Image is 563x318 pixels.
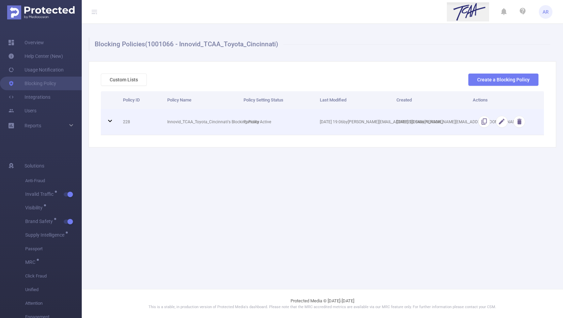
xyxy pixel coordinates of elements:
span: Partially Active [244,120,271,124]
span: Anti-Fraud [25,174,82,188]
footer: Protected Media © [DATE]-[DATE] [82,289,563,318]
span: Unified [25,283,82,297]
span: Reports [25,123,41,128]
td: 228 [118,109,162,135]
span: MRC [25,260,38,265]
span: Invalid Traffic [25,192,56,196]
span: Created [396,97,412,102]
span: Passport [25,242,82,256]
span: AR [543,5,549,19]
p: This is a stable, in production version of Protected Media's dashboard. Please note that the MRC ... [99,304,546,310]
span: Attention [25,297,82,310]
span: Solutions [25,159,44,173]
a: Users [8,104,36,117]
button: Create a Blocking Policy [468,74,538,86]
span: Policy Setting Status [244,97,283,102]
a: Reports [25,119,41,132]
span: Policy ID [123,97,140,102]
a: Custom Lists [101,77,147,82]
span: Supply Intelligence [25,233,67,237]
td: Innovid_TCAA_Toyota_Cincinnati's Blocking Policy [162,109,238,135]
button: Custom Lists [101,74,147,86]
span: [DATE] 18:54 by [PERSON_NAME][EMAIL_ADDRESS][DOMAIN_NAME] [396,120,519,124]
a: Overview [8,36,44,49]
span: Brand Safety [25,219,55,224]
a: Help Center (New) [8,49,63,63]
img: Protected Media [7,5,75,19]
span: Actions [473,97,488,102]
h1: Blocking Policies (1001066 - Innovid_TCAA_Toyota_Cincinnati) [89,37,550,51]
a: Usage Notification [8,63,64,77]
a: Integrations [8,90,50,104]
span: [DATE] 19:06 by [PERSON_NAME][EMAIL_ADDRESS][DOMAIN_NAME] [320,120,443,124]
span: Policy Name [167,97,191,102]
span: Visibility [25,205,45,210]
a: Blocking Policy [8,77,56,90]
span: Click Fraud [25,269,82,283]
span: Last Modified [320,97,346,102]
